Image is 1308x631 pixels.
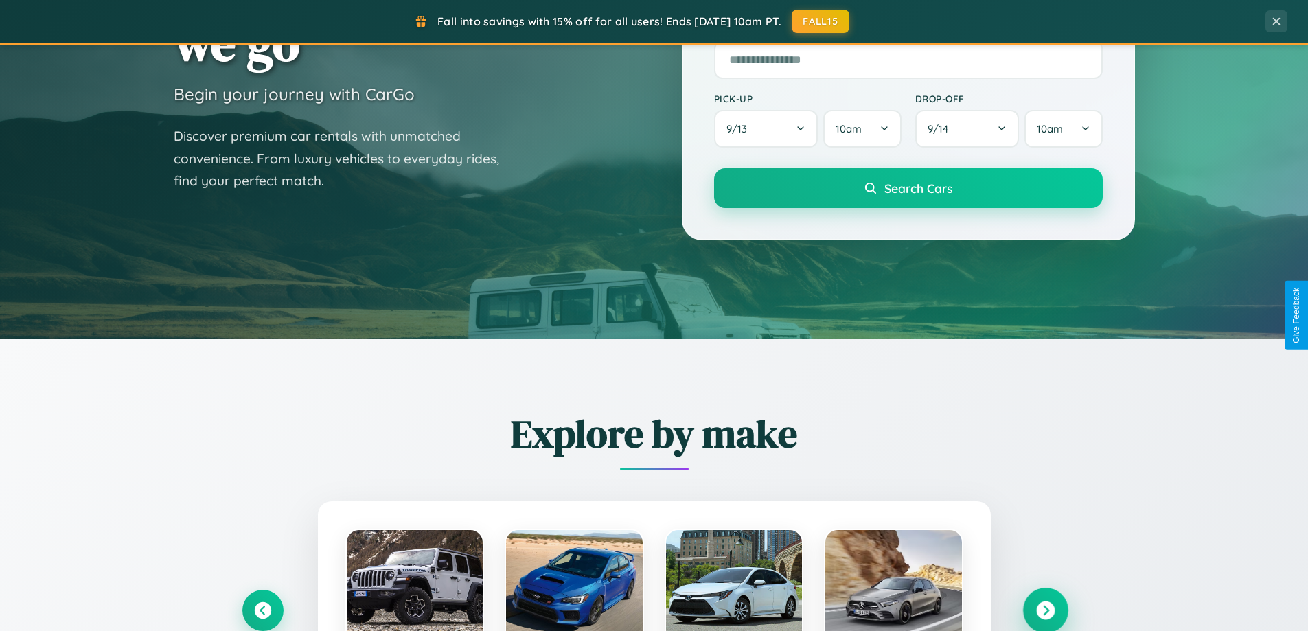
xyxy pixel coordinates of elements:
[915,93,1103,104] label: Drop-off
[884,181,952,196] span: Search Cars
[836,122,862,135] span: 10am
[714,93,902,104] label: Pick-up
[437,14,781,28] span: Fall into savings with 15% off for all users! Ends [DATE] 10am PT.
[1037,122,1063,135] span: 10am
[1292,288,1301,343] div: Give Feedback
[174,125,517,192] p: Discover premium car rentals with unmatched convenience. From luxury vehicles to everyday rides, ...
[823,110,901,148] button: 10am
[174,84,415,104] h3: Begin your journey with CarGo
[915,110,1020,148] button: 9/14
[928,122,955,135] span: 9 / 14
[792,10,849,33] button: FALL15
[714,168,1103,208] button: Search Cars
[726,122,754,135] span: 9 / 13
[1024,110,1102,148] button: 10am
[242,407,1066,460] h2: Explore by make
[714,110,818,148] button: 9/13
